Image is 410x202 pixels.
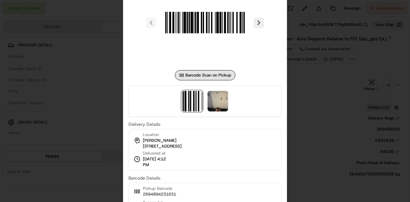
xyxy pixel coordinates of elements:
span: [DATE] 4:12 PM [143,156,172,168]
span: 2694894231631 [143,191,176,197]
img: barcode_scan_on_pickup image [182,91,202,111]
span: Pickup Barcode [143,186,176,191]
span: Location [143,132,159,138]
img: photo_proof_of_delivery image [208,91,228,111]
label: Barcode Details [128,176,282,180]
label: Delivery Details [128,122,282,126]
span: Delivered at [143,150,172,156]
span: [STREET_ADDRESS] [143,143,182,149]
div: Barcode Scan on Pickup [175,70,235,80]
span: [PERSON_NAME] [143,138,176,143]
